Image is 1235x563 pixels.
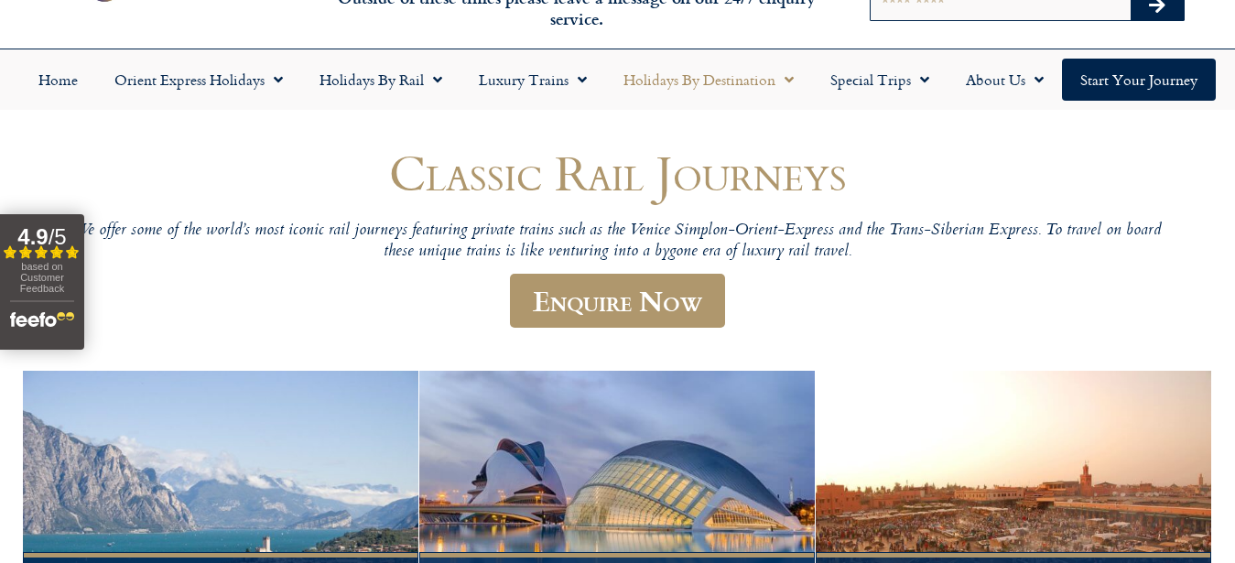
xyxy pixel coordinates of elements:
h1: Classic Rail Journeys [69,146,1167,200]
a: Home [20,59,96,101]
a: Luxury Trains [460,59,605,101]
a: Special Trips [812,59,948,101]
a: Holidays by Destination [605,59,812,101]
a: Start your Journey [1062,59,1216,101]
a: About Us [948,59,1062,101]
a: Enquire Now [510,274,725,328]
p: We offer some of the world’s most iconic rail journeys featuring private trains such as the Venic... [69,221,1167,264]
a: Holidays by Rail [301,59,460,101]
nav: Menu [9,59,1226,101]
a: Orient Express Holidays [96,59,301,101]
